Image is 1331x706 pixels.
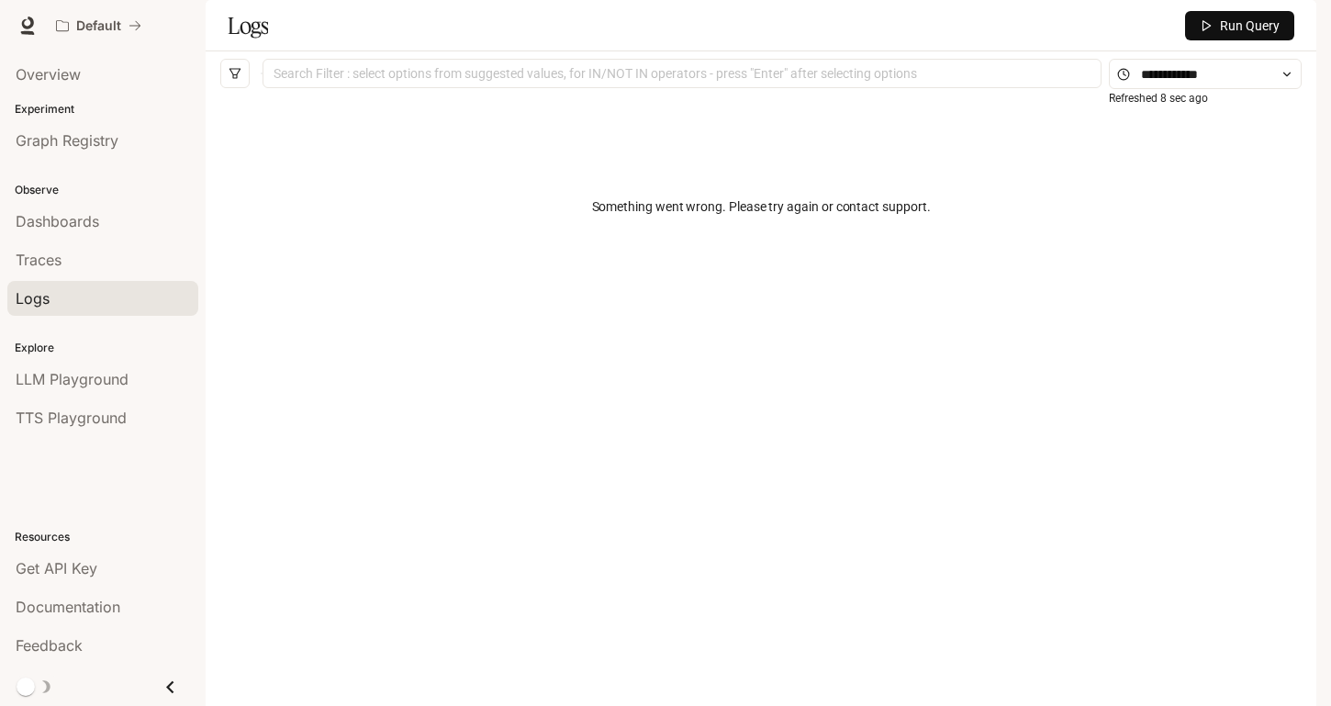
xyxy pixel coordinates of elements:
p: Default [76,18,121,34]
h1: Logs [228,7,268,44]
button: All workspaces [48,7,150,44]
button: filter [220,59,250,88]
article: Refreshed 8 sec ago [1109,90,1208,107]
span: filter [229,67,241,80]
button: Run Query [1185,11,1294,40]
span: Run Query [1220,16,1280,36]
span: Something went wrong. Please try again or contact support. [592,196,931,217]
